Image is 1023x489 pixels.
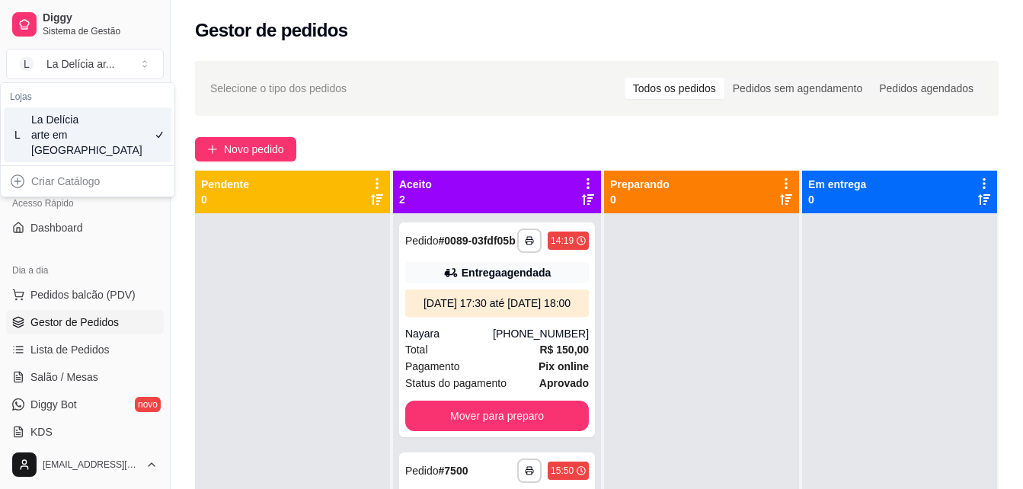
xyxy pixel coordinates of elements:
h2: Gestor de pedidos [195,18,348,43]
p: 0 [808,192,866,207]
div: [DATE] 17:30 até [DATE] 18:00 [411,296,583,311]
p: 0 [201,192,249,207]
span: Salão / Mesas [30,369,98,385]
button: Mover para preparo [405,401,589,431]
p: Pendente [201,177,249,192]
a: Dashboard [6,216,164,240]
strong: Pix online [539,360,589,372]
span: Diggy Bot [30,397,77,412]
div: [PHONE_NUMBER] [493,326,589,341]
span: Diggy [43,11,158,25]
button: Select a team [6,49,164,79]
strong: R$ 150,00 [540,344,590,356]
span: Lista de Pedidos [30,342,110,357]
p: Preparando [610,177,670,192]
div: Suggestions [1,166,174,197]
span: Pagamento [405,358,460,375]
div: Lojas [4,86,171,107]
span: KDS [30,424,53,439]
p: 0 [610,192,670,207]
p: Aceito [399,177,432,192]
span: L [10,127,25,142]
a: Lista de Pedidos [6,337,164,362]
div: Todos os pedidos [625,78,724,99]
span: Pedido [405,465,439,477]
span: Pedido [405,235,439,247]
span: Novo pedido [224,141,284,158]
span: Gestor de Pedidos [30,315,119,330]
div: Nayara [405,326,493,341]
div: Suggestions [1,83,174,165]
a: KDS [6,420,164,444]
span: L [19,56,34,72]
strong: # 7500 [439,465,468,477]
button: [EMAIL_ADDRESS][DOMAIN_NAME] [6,446,164,483]
a: DiggySistema de Gestão [6,6,164,43]
div: Dia a dia [6,258,164,283]
span: Dashboard [30,220,83,235]
strong: aprovado [539,377,589,389]
div: Pedidos agendados [871,78,982,99]
a: Gestor de Pedidos [6,310,164,334]
div: Acesso Rápido [6,191,164,216]
div: 15:50 [551,465,574,477]
div: Entrega agendada [462,265,551,280]
a: Diggy Botnovo [6,392,164,417]
span: Status do pagamento [405,375,507,392]
span: [EMAIL_ADDRESS][DOMAIN_NAME] [43,459,139,471]
a: Salão / Mesas [6,365,164,389]
span: Pedidos balcão (PDV) [30,287,136,302]
div: La Delícia arte em [GEOGRAPHIC_DATA] [31,112,100,158]
div: Pedidos sem agendamento [724,78,871,99]
span: plus [207,144,218,155]
div: 14:19 [551,235,574,247]
strong: # 0089-03fdf05b [439,235,516,247]
span: Selecione o tipo dos pedidos [210,80,347,97]
div: La Delícia ar ... [46,56,115,72]
button: Pedidos balcão (PDV) [6,283,164,307]
span: Sistema de Gestão [43,25,158,37]
button: Novo pedido [195,137,296,161]
span: Total [405,341,428,358]
p: 2 [399,192,432,207]
p: Em entrega [808,177,866,192]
